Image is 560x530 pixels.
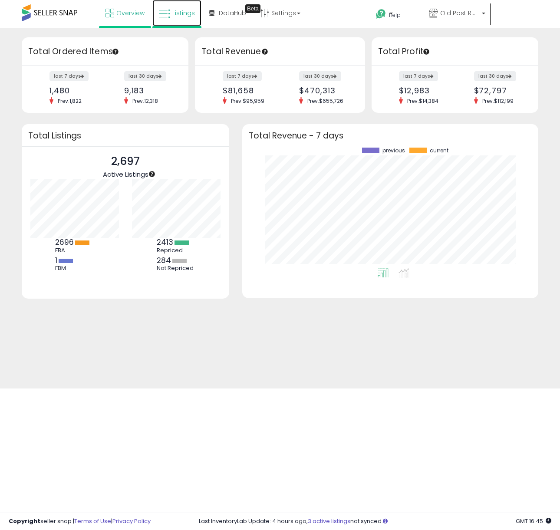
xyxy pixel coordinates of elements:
span: current [430,148,448,154]
div: Tooltip anchor [245,4,260,13]
h3: Total Revenue - 7 days [249,132,532,139]
h3: Total Profit [378,46,532,58]
p: 2,697 [103,153,148,170]
span: Prev: $655,726 [303,97,348,105]
div: $470,313 [299,86,350,95]
div: $12,983 [399,86,448,95]
span: Prev: 12,318 [128,97,162,105]
div: Repriced [157,247,196,254]
label: last 7 days [223,71,262,81]
div: Tooltip anchor [112,48,119,56]
span: Overview [116,9,145,17]
div: FBM [55,265,94,272]
span: Listings [172,9,195,17]
span: previous [382,148,405,154]
span: DataHub [219,9,246,17]
label: last 7 days [399,71,438,81]
span: Active Listings [103,170,148,179]
i: Get Help [376,9,386,20]
span: Help [389,11,401,19]
a: Help [369,2,421,28]
div: FBA [55,247,94,254]
h3: Total Revenue [201,46,359,58]
div: $81,658 [223,86,273,95]
div: Tooltip anchor [422,48,430,56]
span: Prev: $95,959 [227,97,269,105]
span: Prev: 1,822 [53,97,86,105]
span: Prev: $112,199 [478,97,518,105]
b: 284 [157,255,171,266]
span: Prev: $14,384 [403,97,443,105]
div: Tooltip anchor [148,170,156,178]
label: last 30 days [124,71,166,81]
div: Not Repriced [157,265,196,272]
span: Old Post Road LLC [440,9,479,17]
h3: Total Listings [28,132,223,139]
label: last 7 days [49,71,89,81]
div: 9,183 [124,86,173,95]
h3: Total Ordered Items [28,46,182,58]
b: 1 [55,255,57,266]
div: Tooltip anchor [261,48,269,56]
div: $72,797 [474,86,523,95]
b: 2413 [157,237,173,247]
div: 1,480 [49,86,99,95]
label: last 30 days [474,71,516,81]
label: last 30 days [299,71,341,81]
b: 2696 [55,237,74,247]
